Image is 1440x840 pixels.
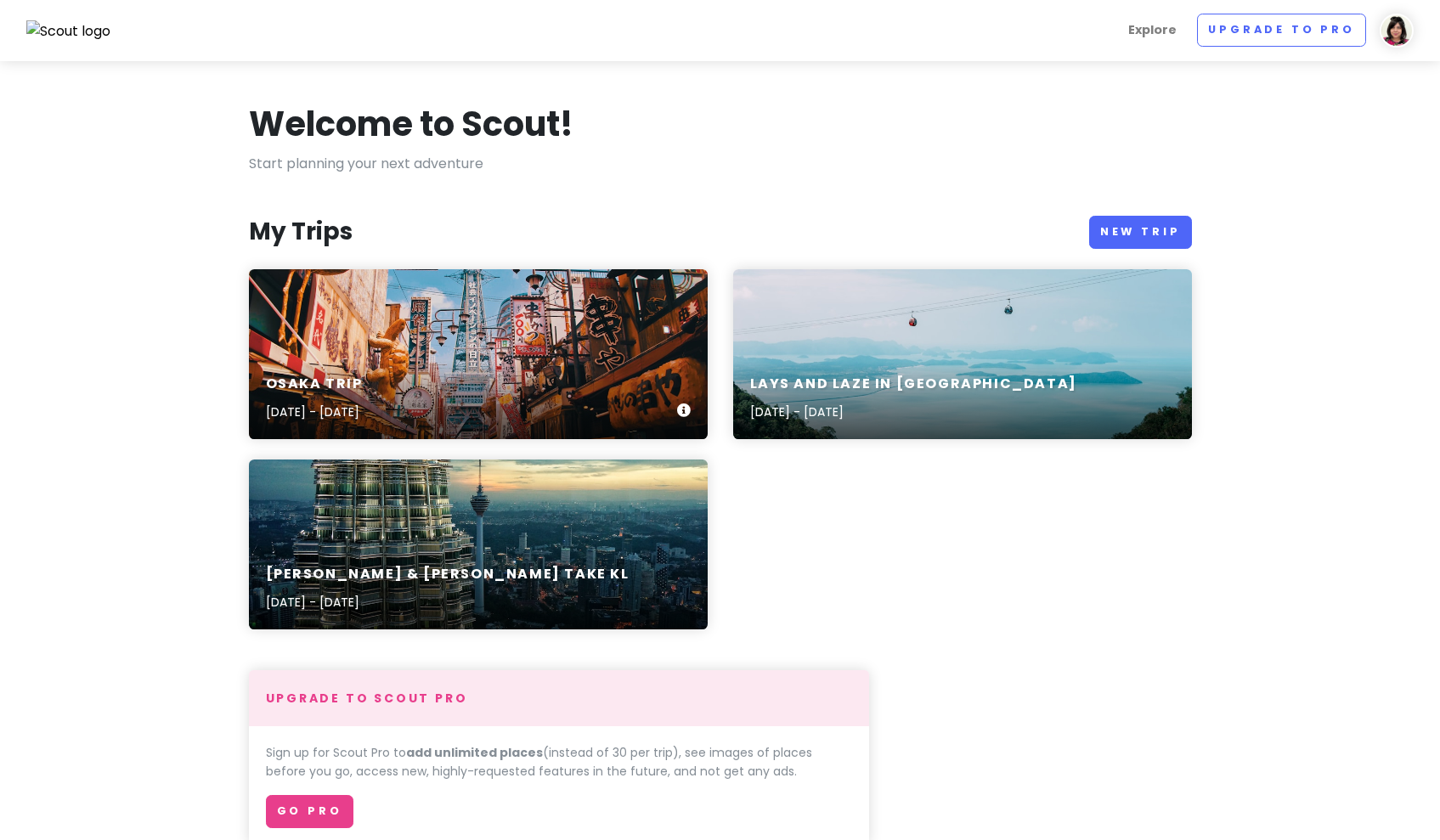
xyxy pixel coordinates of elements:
[1121,14,1183,47] a: Explore
[249,269,708,439] a: people walking on street during daytimeOsaka Trip[DATE] - [DATE]
[266,593,630,612] p: [DATE] - [DATE]
[733,269,1192,439] a: green leafed trees near body of water under blue skyLays and laze in [GEOGRAPHIC_DATA][DATE] - [D...
[266,566,630,583] h6: [PERSON_NAME] & [PERSON_NAME] take KL
[266,403,363,421] p: [DATE] - [DATE]
[266,691,852,706] h4: Upgrade to Scout Pro
[266,743,852,781] p: Sign up for Scout Pro to (instead of 30 per trip), see images of places before you go, access new...
[1197,14,1366,47] a: Upgrade to Pro
[1380,14,1414,48] img: User profile
[249,153,1192,175] p: Start planning your next adventure
[1089,216,1192,249] a: New Trip
[249,217,353,247] h3: My Trips
[266,795,353,828] a: Go Pro
[750,403,1077,421] p: [DATE] - [DATE]
[266,375,363,393] h6: Osaka Trip
[750,375,1077,393] h6: Lays and laze in [GEOGRAPHIC_DATA]
[406,744,543,761] strong: add unlimited places
[249,102,573,146] h1: Welcome to Scout!
[26,20,111,42] img: Scout logo
[249,459,708,629] a: brown high rise buildings under blue sky at daytime[PERSON_NAME] & [PERSON_NAME] take KL[DATE] - ...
